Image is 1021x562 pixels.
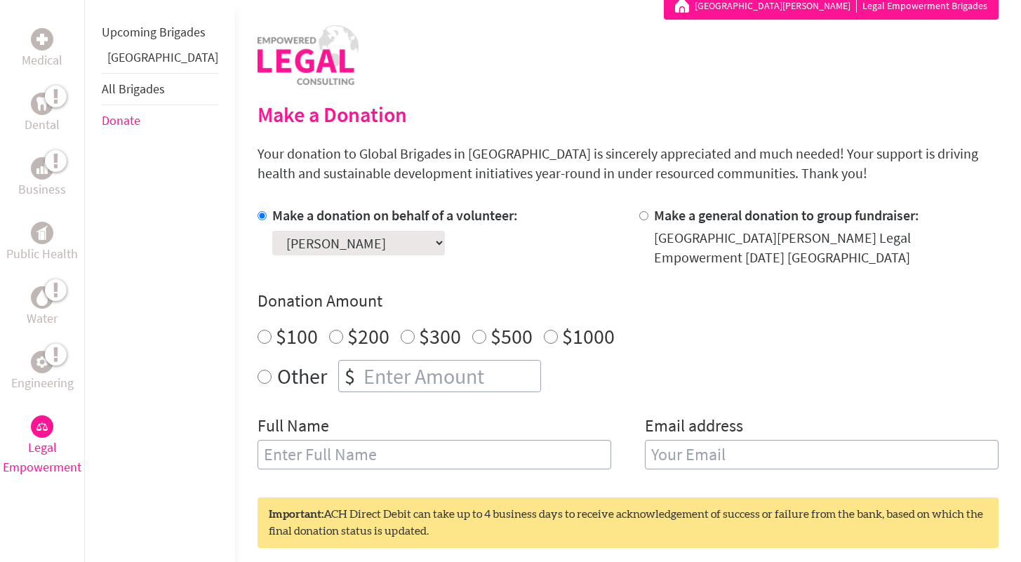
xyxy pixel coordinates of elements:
p: Business [18,180,66,199]
li: Donate [102,105,218,136]
img: Engineering [36,356,48,368]
a: Donate [102,112,140,128]
label: Make a donation on behalf of a volunteer: [272,206,518,224]
a: Public HealthPublic Health [6,222,78,264]
a: Legal EmpowermentLegal Empowerment [3,415,81,477]
div: Legal Empowerment [31,415,53,438]
p: Dental [25,115,60,135]
label: $500 [491,323,533,349]
li: All Brigades [102,73,218,105]
input: Enter Full Name [258,440,611,469]
a: MedicalMedical [22,28,62,70]
img: logo-human-rights.png [258,25,359,85]
img: Public Health [36,226,48,240]
a: BusinessBusiness [18,157,66,199]
div: Dental [31,93,53,115]
a: Upcoming Brigades [102,24,206,40]
h4: Donation Amount [258,290,999,312]
img: Business [36,163,48,174]
a: [GEOGRAPHIC_DATA] [107,49,218,65]
input: Enter Amount [361,361,540,392]
p: Engineering [11,373,74,393]
p: Medical [22,51,62,70]
p: Your donation to Global Brigades in [GEOGRAPHIC_DATA] is sincerely appreciated and much needed! Y... [258,144,999,183]
div: ACH Direct Debit can take up to 4 business days to receive acknowledgement of success or failure ... [258,497,999,548]
a: All Brigades [102,81,165,97]
img: Legal Empowerment [36,422,48,431]
label: Email address [645,415,743,440]
p: Public Health [6,244,78,264]
div: Water [31,286,53,309]
label: $200 [347,323,389,349]
div: Business [31,157,53,180]
div: [GEOGRAPHIC_DATA][PERSON_NAME] Legal Empowerment [DATE] [GEOGRAPHIC_DATA] [654,228,999,267]
img: Water [36,289,48,305]
a: EngineeringEngineering [11,351,74,393]
li: Upcoming Brigades [102,17,218,48]
label: $100 [276,323,318,349]
label: Other [277,360,327,392]
h2: Make a Donation [258,102,999,127]
a: WaterWater [27,286,58,328]
strong: Important: [269,509,323,520]
label: $300 [419,323,461,349]
div: Public Health [31,222,53,244]
p: Water [27,309,58,328]
div: Medical [31,28,53,51]
div: Engineering [31,351,53,373]
a: DentalDental [25,93,60,135]
img: Medical [36,34,48,45]
label: $1000 [562,323,615,349]
div: $ [339,361,361,392]
input: Your Email [645,440,999,469]
img: Dental [36,97,48,110]
label: Make a general donation to group fundraiser: [654,206,919,224]
p: Legal Empowerment [3,438,81,477]
li: Greece [102,48,218,73]
label: Full Name [258,415,329,440]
